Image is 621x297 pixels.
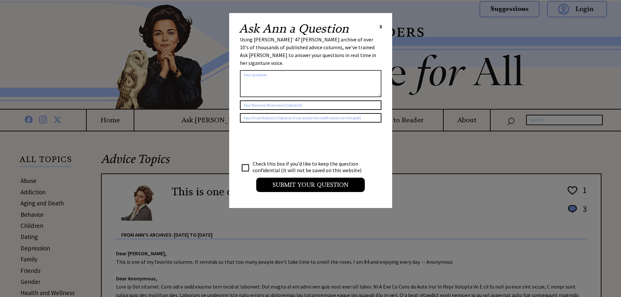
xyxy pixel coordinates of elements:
[252,160,368,174] td: Check this box if you'd like to keep the question confidential (it will not be saved on this webs...
[240,36,381,67] div: Using [PERSON_NAME]' 47 [PERSON_NAME] archive of over 10's of thousands of published advice colum...
[256,178,365,192] input: Submit your Question
[240,129,339,155] iframe: reCAPTCHA
[240,113,381,123] input: Your Email Address (Optional if you would like notifications on this post)
[379,23,382,30] span: X
[239,23,349,35] h2: Ask Ann a Question
[240,100,381,110] input: Your Name or Nickname (Optional)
